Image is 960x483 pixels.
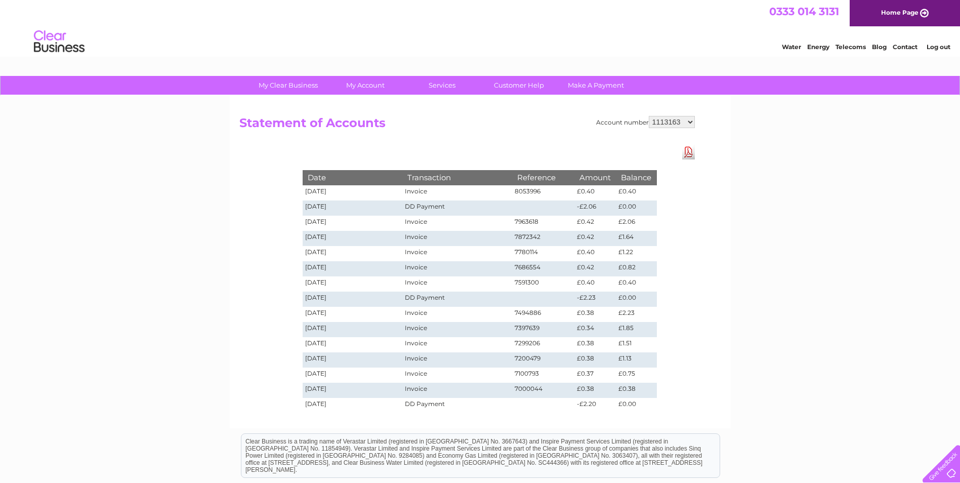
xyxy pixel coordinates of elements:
[303,383,403,398] td: [DATE]
[574,337,616,352] td: £0.38
[402,322,512,337] td: Invoice
[512,383,575,398] td: 7000044
[769,5,839,18] a: 0333 014 3131
[33,26,85,57] img: logo.png
[402,276,512,292] td: Invoice
[782,43,801,51] a: Water
[616,322,656,337] td: £1.85
[512,261,575,276] td: 7686554
[402,261,512,276] td: Invoice
[574,383,616,398] td: £0.38
[402,368,512,383] td: Invoice
[512,337,575,352] td: 7299206
[241,6,720,49] div: Clear Business is a trading name of Verastar Limited (registered in [GEOGRAPHIC_DATA] No. 3667643...
[246,76,330,95] a: My Clear Business
[616,398,656,413] td: £0.00
[402,307,512,322] td: Invoice
[872,43,887,51] a: Blog
[303,352,403,368] td: [DATE]
[239,116,695,135] h2: Statement of Accounts
[303,261,403,276] td: [DATE]
[402,398,512,413] td: DD Payment
[512,352,575,368] td: 7200479
[574,170,616,185] th: Amount
[574,352,616,368] td: £0.38
[616,292,656,307] td: £0.00
[303,322,403,337] td: [DATE]
[596,116,695,128] div: Account number
[893,43,917,51] a: Contact
[303,216,403,231] td: [DATE]
[512,185,575,200] td: 8053996
[400,76,484,95] a: Services
[512,246,575,261] td: 7780114
[303,276,403,292] td: [DATE]
[574,398,616,413] td: -£2.20
[512,231,575,246] td: 7872342
[616,261,656,276] td: £0.82
[512,307,575,322] td: 7494886
[554,76,638,95] a: Make A Payment
[402,200,512,216] td: DD Payment
[402,246,512,261] td: Invoice
[574,368,616,383] td: £0.37
[402,292,512,307] td: DD Payment
[616,170,656,185] th: Balance
[303,307,403,322] td: [DATE]
[303,231,403,246] td: [DATE]
[303,170,403,185] th: Date
[574,216,616,231] td: £0.42
[402,383,512,398] td: Invoice
[927,43,950,51] a: Log out
[616,200,656,216] td: £0.00
[402,337,512,352] td: Invoice
[574,185,616,200] td: £0.40
[512,322,575,337] td: 7397639
[574,307,616,322] td: £0.38
[616,337,656,352] td: £1.51
[807,43,829,51] a: Energy
[836,43,866,51] a: Telecoms
[574,261,616,276] td: £0.42
[512,368,575,383] td: 7100793
[402,170,512,185] th: Transaction
[402,216,512,231] td: Invoice
[323,76,407,95] a: My Account
[303,368,403,383] td: [DATE]
[402,231,512,246] td: Invoice
[303,337,403,352] td: [DATE]
[616,368,656,383] td: £0.75
[303,246,403,261] td: [DATE]
[574,292,616,307] td: -£2.23
[574,322,616,337] td: £0.34
[574,200,616,216] td: -£2.06
[574,276,616,292] td: £0.40
[616,185,656,200] td: £0.40
[303,185,403,200] td: [DATE]
[682,145,695,159] a: Download Pdf
[512,170,575,185] th: Reference
[574,246,616,261] td: £0.40
[402,185,512,200] td: Invoice
[616,383,656,398] td: £0.38
[402,352,512,368] td: Invoice
[616,276,656,292] td: £0.40
[574,231,616,246] td: £0.42
[616,307,656,322] td: £2.23
[616,246,656,261] td: £1.22
[512,216,575,231] td: 7963618
[616,216,656,231] td: £2.06
[303,200,403,216] td: [DATE]
[477,76,561,95] a: Customer Help
[616,352,656,368] td: £1.13
[512,276,575,292] td: 7591300
[616,231,656,246] td: £1.64
[303,292,403,307] td: [DATE]
[303,398,403,413] td: [DATE]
